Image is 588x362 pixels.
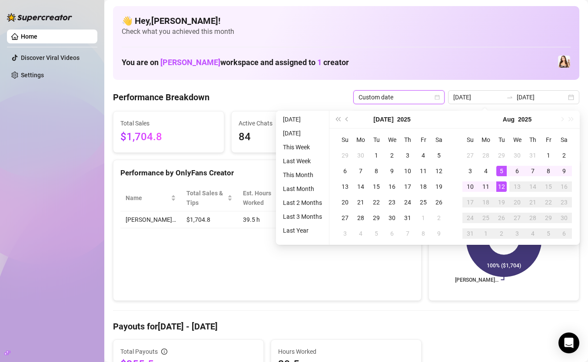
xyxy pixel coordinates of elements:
td: 2025-07-06 [337,163,353,179]
span: Total Sales & Tips [186,188,226,207]
div: 9 [434,228,444,239]
td: 2025-08-24 [462,210,478,226]
th: Tu [494,132,509,148]
li: [DATE] [279,114,326,125]
div: 3 [340,228,350,239]
td: 2025-08-17 [462,194,478,210]
div: 30 [355,150,366,161]
td: 2025-08-19 [494,194,509,210]
td: 2025-07-25 [415,194,431,210]
td: 2025-08-22 [541,194,556,210]
td: 2025-09-04 [525,226,541,241]
td: 2025-07-29 [369,210,384,226]
td: 2025-07-27 [462,148,478,163]
div: 24 [465,213,475,223]
td: 2025-08-14 [525,179,541,194]
th: Sa [431,132,447,148]
td: 2025-08-08 [415,226,431,241]
td: 2025-08-09 [431,226,447,241]
div: 4 [355,228,366,239]
h4: Performance Breakdown [113,91,209,103]
div: 1 [418,213,429,223]
div: 9 [559,166,569,176]
img: logo-BBDzfeDw.svg [7,13,72,22]
span: Total Sales [120,118,217,128]
td: 2025-07-21 [353,194,369,210]
th: Fr [415,132,431,148]
div: 8 [371,166,382,176]
td: [PERSON_NAME]… [120,211,181,228]
div: 14 [528,181,538,192]
div: 11 [481,181,491,192]
div: 1 [543,150,554,161]
th: Su [337,132,353,148]
td: 2025-08-18 [478,194,494,210]
div: 4 [418,150,429,161]
div: 2 [434,213,444,223]
div: 1 [371,150,382,161]
div: 31 [465,228,475,239]
a: Discover Viral Videos [21,54,80,61]
td: 2025-09-06 [556,226,572,241]
div: 3 [465,166,475,176]
li: Last Week [279,156,326,166]
div: 28 [355,213,366,223]
td: 2025-07-20 [337,194,353,210]
div: 8 [543,166,554,176]
div: 20 [340,197,350,207]
td: 2025-07-22 [369,194,384,210]
h4: 👋 Hey, [PERSON_NAME] ! [122,15,571,27]
div: 25 [481,213,491,223]
th: Th [400,132,415,148]
span: Name [126,193,169,203]
div: 29 [340,150,350,161]
th: Su [462,132,478,148]
text: [PERSON_NAME]… [455,277,498,283]
li: [DATE] [279,128,326,138]
td: 2025-08-08 [541,163,556,179]
td: 2025-08-07 [400,226,415,241]
div: 12 [434,166,444,176]
th: We [509,132,525,148]
div: 31 [528,150,538,161]
td: 2025-07-13 [337,179,353,194]
th: Sa [556,132,572,148]
td: 2025-07-24 [400,194,415,210]
div: 12 [496,181,507,192]
div: Open Intercom Messenger [558,332,579,353]
div: 21 [528,197,538,207]
td: 2025-06-30 [353,148,369,163]
div: 10 [465,181,475,192]
div: 18 [481,197,491,207]
td: 2025-08-30 [556,210,572,226]
div: 3 [512,228,522,239]
div: 7 [355,166,366,176]
td: 2025-09-05 [541,226,556,241]
img: Lydia [558,56,570,68]
div: 9 [387,166,397,176]
td: 2025-07-16 [384,179,400,194]
li: This Month [279,170,326,180]
div: 24 [402,197,413,207]
div: 1 [481,228,491,239]
th: Th [525,132,541,148]
div: 6 [512,166,522,176]
td: 2025-07-04 [415,148,431,163]
th: Tu [369,132,384,148]
div: 26 [434,197,444,207]
td: 2025-07-28 [478,148,494,163]
td: 2025-08-09 [556,163,572,179]
span: Custom date [359,91,439,104]
td: 2025-07-03 [400,148,415,163]
div: 6 [559,228,569,239]
li: This Week [279,142,326,152]
span: to [506,94,513,101]
th: We [384,132,400,148]
div: 5 [496,166,507,176]
span: swap-right [506,94,513,101]
div: 22 [371,197,382,207]
div: 21 [355,197,366,207]
div: 20 [512,197,522,207]
td: 2025-07-05 [431,148,447,163]
td: 2025-09-03 [509,226,525,241]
